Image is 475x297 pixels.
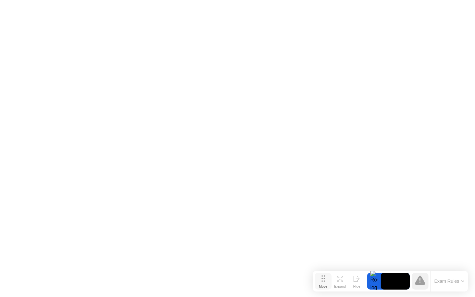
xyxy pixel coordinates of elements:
div: Move [319,284,327,288]
div: Hide [353,284,360,288]
button: Expand [332,273,348,290]
button: Hide [348,273,365,290]
div: Expand [334,284,346,288]
button: Exam Rules [432,278,467,284]
button: Move [315,273,332,290]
